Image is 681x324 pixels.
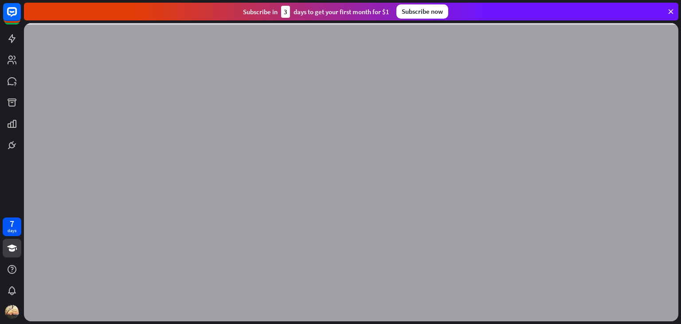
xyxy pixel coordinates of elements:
div: 3 [281,6,290,18]
div: 7 [10,220,14,228]
div: days [8,228,16,234]
div: Subscribe in days to get your first month for $1 [243,6,389,18]
a: 7 days [3,217,21,236]
div: Subscribe now [396,4,448,19]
